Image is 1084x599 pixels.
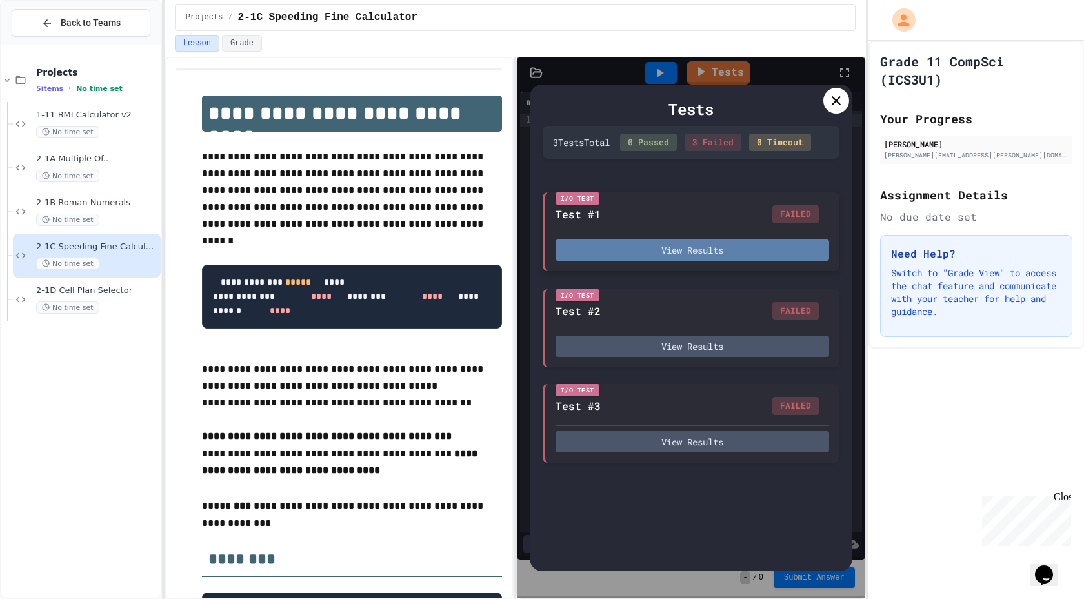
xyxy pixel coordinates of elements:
button: View Results [556,239,829,261]
span: • [68,83,71,94]
div: 3 Test s Total [553,136,610,149]
div: I/O Test [556,289,599,301]
h2: Assignment Details [880,186,1072,204]
button: View Results [556,336,829,357]
span: / [228,12,232,23]
h2: Your Progress [880,110,1072,128]
iframe: chat widget [1030,547,1071,586]
span: Projects [36,66,158,78]
div: 0 Passed [620,134,677,152]
span: Back to Teams [61,16,121,30]
div: 3 Failed [685,134,741,152]
span: Projects [186,12,223,23]
div: Test #1 [556,207,601,222]
button: Back to Teams [12,9,150,37]
div: [PERSON_NAME] [884,138,1069,150]
button: Lesson [175,35,219,52]
span: No time set [36,214,99,226]
div: Chat with us now!Close [5,5,89,82]
div: [PERSON_NAME][EMAIL_ADDRESS][PERSON_NAME][DOMAIN_NAME] [884,150,1069,160]
div: 0 Timeout [749,134,811,152]
span: 2-1B Roman Numerals [36,198,158,208]
span: 1-11 BMI Calculator v2 [36,110,158,121]
div: FAILED [772,397,819,415]
div: No due date set [880,209,1072,225]
span: No time set [76,85,123,93]
button: View Results [556,431,829,452]
iframe: chat widget [977,491,1071,546]
h3: Need Help? [891,246,1061,261]
h1: Grade 11 CompSci (ICS3U1) [880,52,1072,88]
span: No time set [36,301,99,314]
div: Test #3 [556,398,601,414]
div: Tests [543,97,839,121]
span: 2-1D Cell Plan Selector [36,285,158,296]
p: Switch to "Grade View" to access the chat feature and communicate with your teacher for help and ... [891,267,1061,318]
button: Grade [222,35,262,52]
div: I/O Test [556,192,599,205]
div: FAILED [772,205,819,223]
span: No time set [36,170,99,182]
span: 2-1A Multiple Of.. [36,154,158,165]
div: Test #2 [556,303,601,319]
span: 2-1C Speeding Fine Calculator [238,10,417,25]
span: No time set [36,126,99,138]
div: My Account [879,5,919,35]
span: 2-1C Speeding Fine Calculator [36,241,158,252]
div: I/O Test [556,384,599,396]
span: 5 items [36,85,63,93]
span: No time set [36,258,99,270]
div: FAILED [772,302,819,320]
